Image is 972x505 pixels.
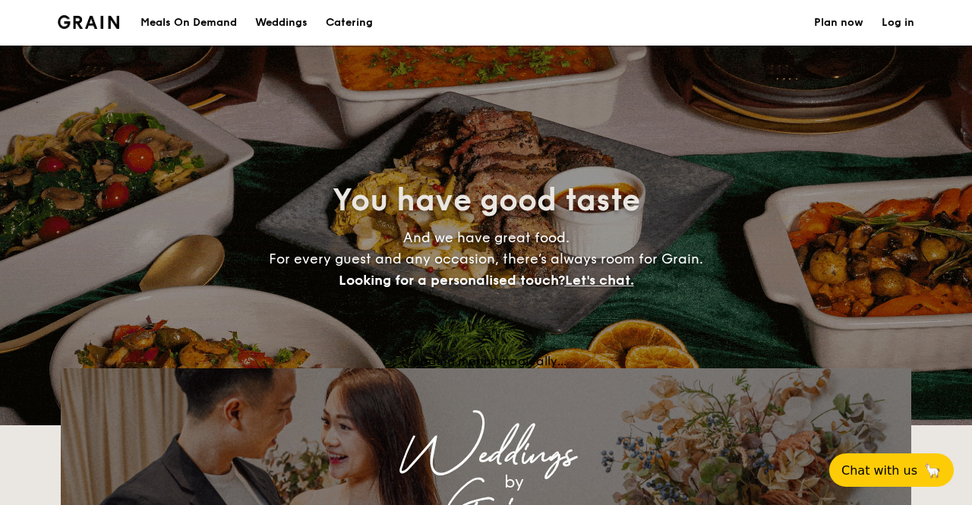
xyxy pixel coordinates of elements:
span: Let's chat. [565,272,634,289]
button: Chat with us🦙 [829,453,954,487]
div: Loading menus magically... [61,354,911,368]
span: Chat with us [841,463,917,478]
span: 🦙 [923,462,942,479]
div: Weddings [194,441,778,469]
img: Grain [58,15,119,29]
div: by [251,469,778,496]
a: Logotype [58,15,119,29]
